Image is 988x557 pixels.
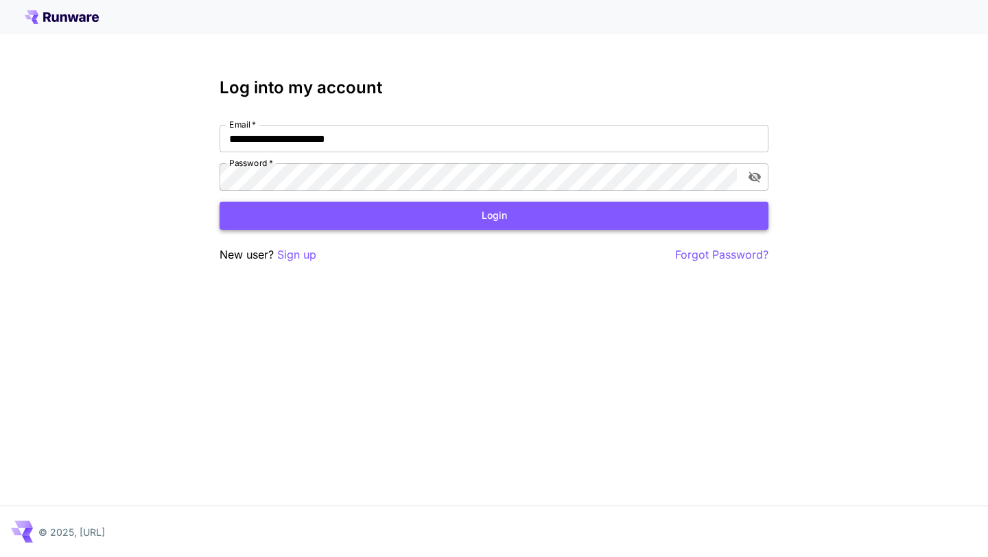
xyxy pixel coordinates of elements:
p: © 2025, [URL] [38,525,105,539]
label: Email [229,119,256,130]
button: toggle password visibility [742,165,767,189]
button: Sign up [277,246,316,263]
button: Forgot Password? [675,246,768,263]
button: Login [220,202,768,230]
h3: Log into my account [220,78,768,97]
p: New user? [220,246,316,263]
label: Password [229,157,273,169]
